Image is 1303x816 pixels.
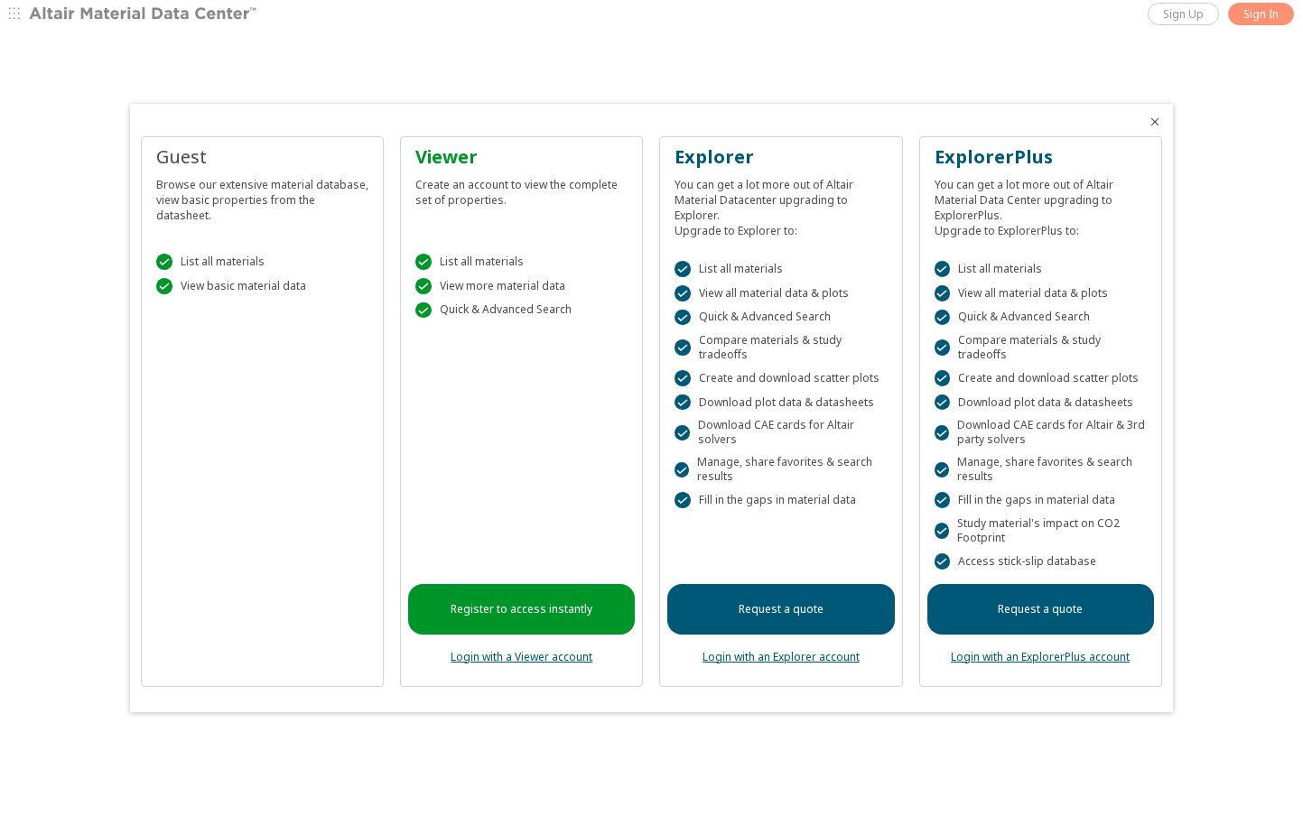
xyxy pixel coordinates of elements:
div:  [935,462,949,478]
div:  [415,302,432,319]
div: Quick & Advanced Search [935,310,1147,326]
a: Request a quote [927,584,1154,635]
div:  [156,254,172,270]
div: List all materials [675,261,887,277]
div:  [935,370,951,386]
div:  [675,285,691,301]
div:  [935,394,951,411]
div: List all materials [935,261,1147,277]
div:  [935,553,951,570]
div:  [156,278,172,294]
div:  [675,394,691,411]
div: Explorer [675,144,887,170]
div: Guest [156,144,368,170]
div:  [935,523,949,539]
div: Download CAE cards for Altair & 3rd party solvers [935,418,1147,447]
div: Download CAE cards for Altair solvers [675,418,887,447]
div: Manage, share favorites & search results [935,455,1147,484]
div:  [675,425,690,441]
div: Study material's impact on CO2 Footprint [935,516,1147,545]
button: Close [1148,115,1162,129]
div: Compare materials & study tradeoffs [675,333,887,362]
div:  [415,278,432,294]
div: Browse our extensive material database, view basic properties from the datasheet. [156,170,368,223]
div: View basic material data [156,278,368,294]
div: Download plot data & datasheets [675,394,887,411]
div: List all materials [156,254,368,270]
div: Compare materials & study tradeoffs [935,333,1147,362]
div:  [935,492,951,508]
a: Login with an ExplorerPlus account [951,649,1130,664]
a: Login with an Explorer account [703,649,860,664]
div: ExplorerPlus [935,144,1147,170]
div:  [935,310,951,326]
div: Create and download scatter plots [935,370,1147,386]
div: Create and download scatter plots [675,370,887,386]
div:  [675,261,691,277]
div: Manage, share favorites & search results [675,455,887,484]
a: Register to access instantly [408,584,635,635]
div: View all material data & plots [675,285,887,301]
div:  [935,261,951,277]
div: Create an account to view the complete set of properties. [415,170,628,208]
div: Download plot data & datasheets [935,394,1147,411]
div:  [935,285,951,301]
div: View all material data & plots [935,285,1147,301]
div: Fill in the gaps in material data [935,492,1147,508]
div:  [415,254,432,270]
div: You can get a lot more out of Altair Material Datacenter upgrading to Explorer. Upgrade to Explor... [675,170,887,238]
div:  [675,310,691,326]
div: Quick & Advanced Search [675,310,887,326]
a: Login with a Viewer account [451,649,592,664]
div:  [675,462,689,478]
div: Viewer [415,144,628,170]
div:  [675,492,691,508]
div: List all materials [415,254,628,270]
div: You can get a lot more out of Altair Material Data Center upgrading to ExplorerPlus. Upgrade to E... [935,170,1147,238]
div:  [675,339,690,356]
a: Request a quote [667,584,894,635]
div:  [935,339,950,356]
div: Access stick-slip database [935,553,1147,570]
div:  [935,425,949,441]
div:  [675,370,691,386]
div: Fill in the gaps in material data [675,492,887,508]
div: View more material data [415,278,628,294]
div: Quick & Advanced Search [415,302,628,319]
